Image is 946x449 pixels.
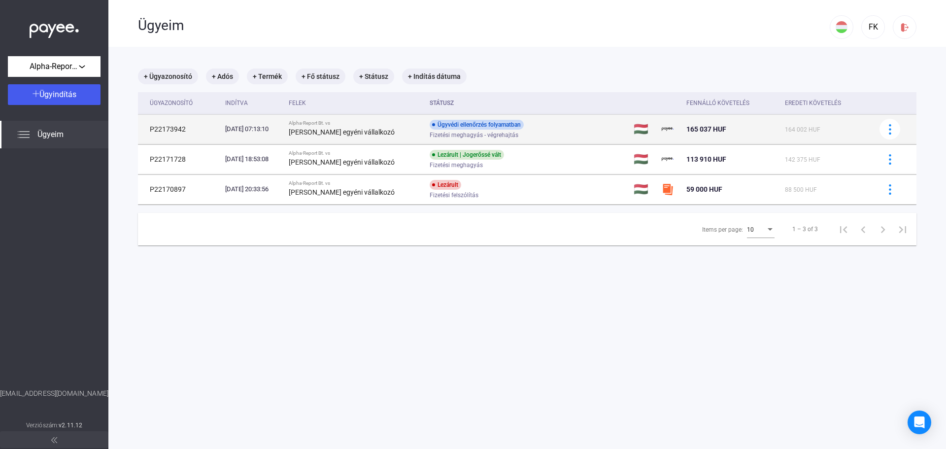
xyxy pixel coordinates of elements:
[430,120,524,130] div: Ügyvédi ellenőrzés folyamatban
[8,84,101,105] button: Ügyindítás
[686,155,726,163] span: 113 910 HUF
[8,56,101,77] button: Alpha-Report Bt.
[150,97,193,109] div: Ügyazonosító
[353,69,394,84] mat-chip: + Státusz
[662,183,674,195] img: szamlazzhu-mini
[830,15,853,39] button: HU
[430,180,461,190] div: Lezárult
[289,180,422,186] div: Alpha-Report Bt. vs
[430,189,478,201] span: Fizetési felszólítás
[138,69,198,84] mat-chip: + Ügyazonosító
[289,120,422,126] div: Alpha-Report Bt. vs
[30,61,79,72] span: Alpha-Report Bt.
[785,126,820,133] span: 164 002 HUF
[630,144,658,174] td: 🇭🇺
[885,124,895,135] img: more-blue
[686,97,749,109] div: Fennálló követelés
[893,219,912,239] button: Last page
[702,224,743,236] div: Items per page:
[247,69,288,84] mat-chip: + Termék
[630,174,658,204] td: 🇭🇺
[792,223,818,235] div: 1 – 3 of 3
[206,69,239,84] mat-chip: + Adós
[138,144,221,174] td: P22171728
[225,97,281,109] div: Indítva
[51,437,57,443] img: arrow-double-left-grey.svg
[865,21,881,33] div: FK
[225,124,281,134] div: [DATE] 07:13:10
[37,129,64,140] span: Ügyeim
[289,97,306,109] div: Felek
[686,125,726,133] span: 165 037 HUF
[879,119,900,139] button: more-blue
[861,15,885,39] button: FK
[785,186,817,193] span: 88 500 HUF
[289,128,395,136] strong: [PERSON_NAME] egyéni vállalkozó
[225,184,281,194] div: [DATE] 20:33:56
[430,129,518,141] span: Fizetési meghagyás - végrehajtás
[785,97,867,109] div: Eredeti követelés
[885,154,895,165] img: more-blue
[879,179,900,200] button: more-blue
[879,149,900,170] button: more-blue
[33,90,39,97] img: plus-white.svg
[225,154,281,164] div: [DATE] 18:53:08
[18,129,30,140] img: list.svg
[853,219,873,239] button: Previous page
[430,150,504,160] div: Lezárult | Jogerőssé vált
[289,97,422,109] div: Felek
[873,219,893,239] button: Next page
[39,90,76,99] span: Ügyindítás
[834,219,853,239] button: First page
[426,92,630,114] th: Státusz
[908,411,931,434] div: Open Intercom Messenger
[785,156,820,163] span: 142 375 HUF
[785,97,841,109] div: Eredeti követelés
[430,159,483,171] span: Fizetési meghagyás
[893,15,916,39] button: logout-red
[885,184,895,195] img: more-blue
[289,150,422,156] div: Alpha-Report Bt. vs
[138,114,221,144] td: P22173942
[900,22,910,33] img: logout-red
[662,123,674,135] img: payee-logo
[402,69,467,84] mat-chip: + Indítás dátuma
[747,223,775,235] mat-select: Items per page:
[686,185,722,193] span: 59 000 HUF
[59,422,82,429] strong: v2.11.12
[296,69,345,84] mat-chip: + Fő státusz
[686,97,777,109] div: Fennálló követelés
[836,21,847,33] img: HU
[225,97,248,109] div: Indítva
[289,188,395,196] strong: [PERSON_NAME] egyéni vállalkozó
[662,153,674,165] img: payee-logo
[138,174,221,204] td: P22170897
[289,158,395,166] strong: [PERSON_NAME] egyéni vállalkozó
[30,18,79,38] img: white-payee-white-dot.svg
[138,17,830,34] div: Ügyeim
[630,114,658,144] td: 🇭🇺
[747,226,754,233] span: 10
[150,97,217,109] div: Ügyazonosító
